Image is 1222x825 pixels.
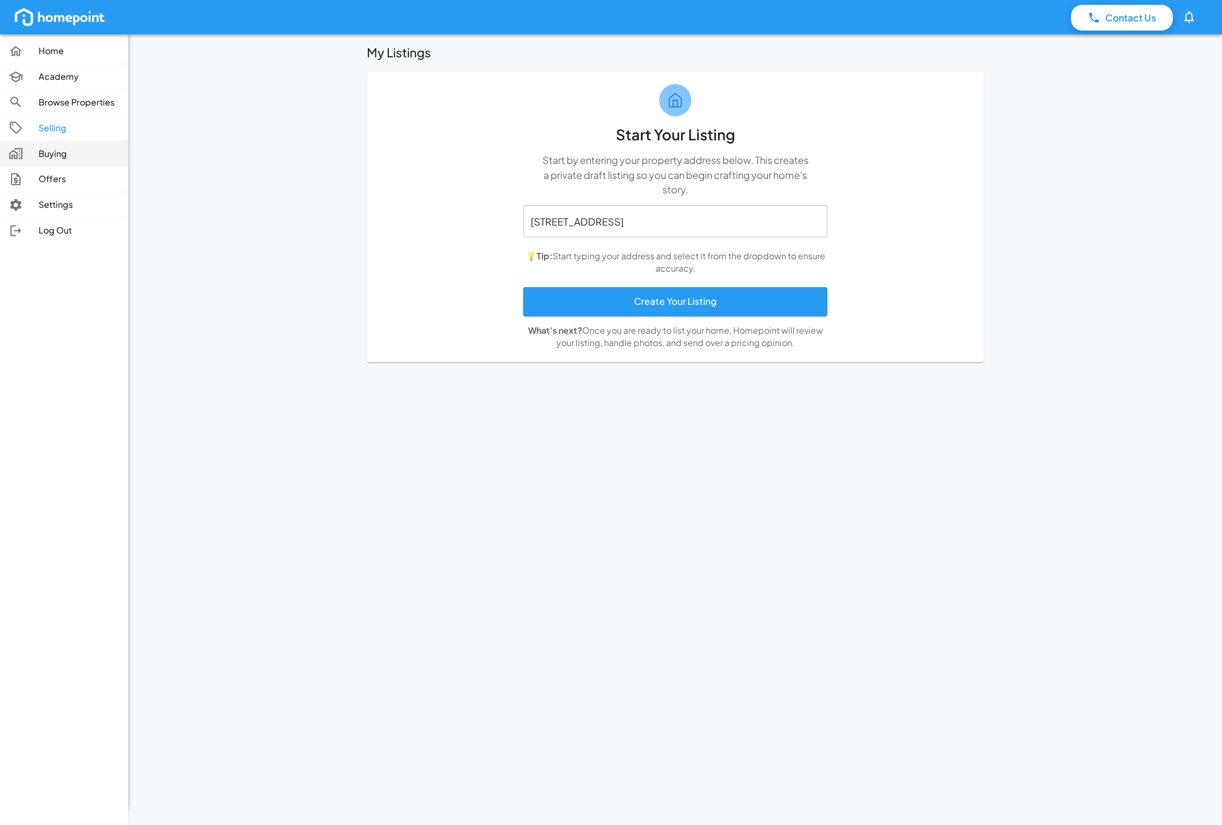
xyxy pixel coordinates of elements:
p: Once you are ready to list your home, Homepoint will review your listing, handle photos, and send... [523,325,827,349]
p: Academy [39,71,119,83]
p: Contact Us [1105,11,1156,25]
h6: My Listings [367,43,431,63]
img: homepoint_logo_white.png [13,6,107,28]
h5: Start Your Listing [616,125,735,145]
p: 💡 Start typing your address and select it from the dropdown to ensure accuracy. [523,250,827,275]
p: Start by entering your property address below. This creates a private draft listing so you can be... [541,153,809,197]
input: Enter your property address [528,210,806,232]
p: Offers [39,173,119,185]
strong: Tip: [537,250,553,261]
p: Log Out [39,224,119,237]
p: Home [39,45,119,57]
p: Settings [39,199,119,211]
p: Buying [39,148,119,160]
p: Selling [39,122,119,134]
p: Browse Properties [39,96,119,109]
button: Create Your Listing [523,287,827,316]
strong: What's next? [528,325,582,336]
